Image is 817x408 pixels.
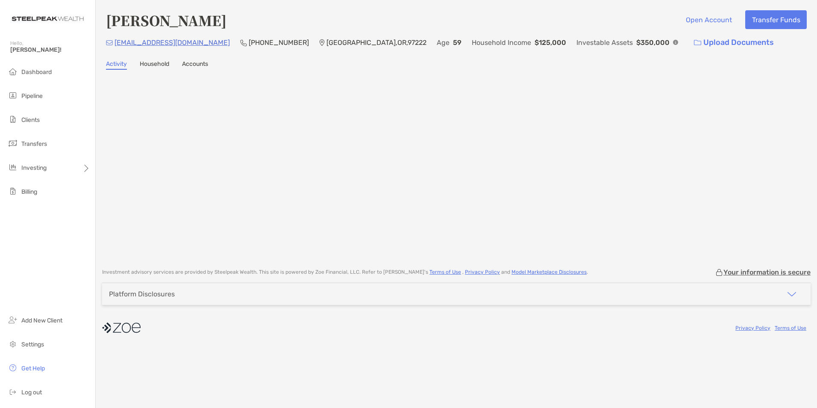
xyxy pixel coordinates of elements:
[8,339,18,349] img: settings icon
[472,37,531,48] p: Household Income
[240,39,247,46] img: Phone Icon
[102,318,141,337] img: company logo
[453,37,461,48] p: 59
[21,164,47,171] span: Investing
[787,289,797,299] img: icon arrow
[21,317,62,324] span: Add New Client
[535,37,566,48] p: $125,000
[21,389,42,396] span: Log out
[109,290,175,298] div: Platform Disclosures
[140,60,169,70] a: Household
[106,40,113,45] img: Email Icon
[326,37,426,48] p: [GEOGRAPHIC_DATA] , OR , 97222
[115,37,230,48] p: [EMAIL_ADDRESS][DOMAIN_NAME]
[8,66,18,77] img: dashboard icon
[21,365,45,372] span: Get Help
[437,37,450,48] p: Age
[249,37,309,48] p: [PHONE_NUMBER]
[21,116,40,124] span: Clients
[10,3,85,34] img: Zoe Logo
[429,269,461,275] a: Terms of Use
[106,60,127,70] a: Activity
[8,315,18,325] img: add_new_client icon
[8,138,18,148] img: transfers icon
[8,114,18,124] img: clients icon
[465,269,500,275] a: Privacy Policy
[102,269,588,275] p: Investment advisory services are provided by Steelpeak Wealth . This site is powered by Zoe Finan...
[8,387,18,397] img: logout icon
[775,325,806,331] a: Terms of Use
[636,37,670,48] p: $350,000
[8,162,18,172] img: investing icon
[21,68,52,76] span: Dashboard
[723,268,811,276] p: Your information is secure
[21,188,37,195] span: Billing
[8,90,18,101] img: pipeline icon
[106,10,226,30] h4: [PERSON_NAME]
[673,40,678,45] img: Info Icon
[8,363,18,373] img: get-help icon
[735,325,770,331] a: Privacy Policy
[8,186,18,196] img: billing icon
[679,10,738,29] button: Open Account
[576,37,633,48] p: Investable Assets
[21,92,43,100] span: Pipeline
[10,46,90,53] span: [PERSON_NAME]!
[745,10,807,29] button: Transfer Funds
[182,60,208,70] a: Accounts
[511,269,587,275] a: Model Marketplace Disclosures
[21,140,47,148] span: Transfers
[694,40,701,46] img: button icon
[319,39,325,46] img: Location Icon
[21,341,44,348] span: Settings
[688,33,779,52] a: Upload Documents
